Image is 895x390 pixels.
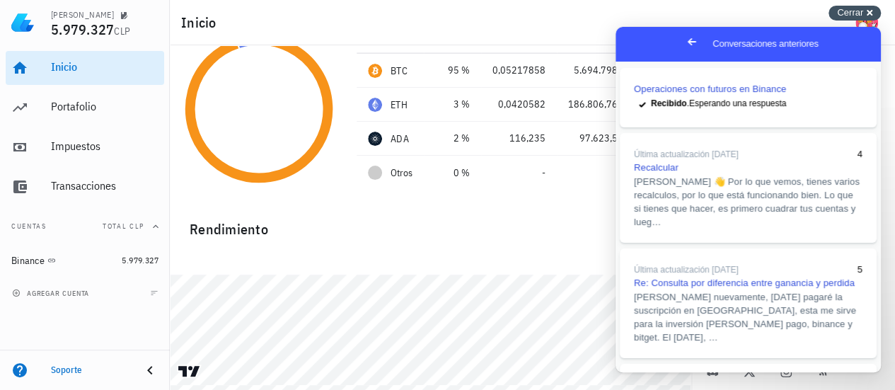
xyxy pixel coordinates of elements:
div: 2 % [435,131,470,146]
div: Transacciones [51,179,158,193]
div: 3 % [435,97,470,112]
h1: Inicio [181,11,222,34]
span: CLP [114,25,130,38]
span: Cerrar [837,7,863,18]
div: 0,0420582 [492,97,545,112]
button: CuentasTotal CLP [6,210,164,243]
span: - [542,166,545,179]
a: Portafolio [6,91,164,125]
div: Impuestos [51,139,158,153]
span: 5.979.327 [122,255,158,265]
span: Total CLP [103,222,144,231]
div: 116,235 [492,131,545,146]
a: Charting by TradingView [177,365,202,378]
div: ADA-icon [368,132,382,146]
a: Binance 5.979.327 [6,243,164,277]
div: ETH [391,98,408,112]
a: Inicio [6,51,164,85]
div: Portafolio [51,100,158,113]
div: ADA [391,132,409,146]
div: avatar [855,11,878,34]
div: Soporte [51,365,130,376]
div: 0,05217858 [492,63,545,78]
div: BTC [391,64,408,78]
div: Rendimiento [178,207,683,241]
span: agregar cuenta [15,289,89,298]
div: 95 % [435,63,470,78]
div: [PERSON_NAME] [51,9,114,21]
span: 5.694.798 [574,64,618,76]
span: 97.623,5 [579,132,618,144]
a: Impuestos [6,130,164,164]
a: Transacciones [6,170,164,204]
div: ETH-icon [368,98,382,112]
div: Binance [11,255,45,267]
span: Otros [391,166,412,180]
div: 0 % [435,166,470,180]
iframe: Help Scout Beacon - Live Chat, Contact Form, and Knowledge Base [616,27,881,372]
span: 5.979.327 [51,20,114,39]
div: BTC-icon [368,64,382,78]
div: Inicio [51,60,158,74]
button: agregar cuenta [8,286,96,300]
span: 186.806,76 [568,98,618,110]
img: LedgiFi [11,11,34,34]
button: Cerrar [828,6,881,21]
